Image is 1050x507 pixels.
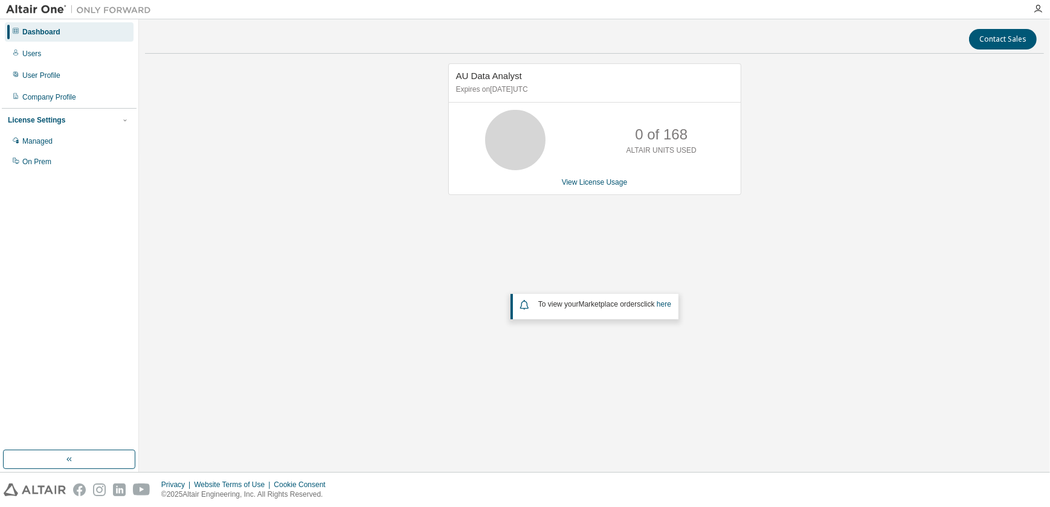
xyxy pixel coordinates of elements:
[969,29,1037,49] button: Contact Sales
[6,4,157,16] img: Altair One
[456,71,522,81] span: AU Data Analyst
[456,84,730,95] p: Expires on [DATE] UTC
[194,480,274,489] div: Website Terms of Use
[161,480,194,489] div: Privacy
[133,483,150,496] img: youtube.svg
[4,483,66,496] img: altair_logo.svg
[93,483,106,496] img: instagram.svg
[73,483,86,496] img: facebook.svg
[22,27,60,37] div: Dashboard
[22,136,53,146] div: Managed
[22,92,76,102] div: Company Profile
[22,49,41,59] div: Users
[635,124,688,145] p: 0 of 168
[8,115,65,125] div: License Settings
[113,483,126,496] img: linkedin.svg
[626,145,697,156] p: ALTAIR UNITS USED
[22,157,51,167] div: On Prem
[579,300,641,308] em: Marketplace orders
[562,178,628,187] a: View License Usage
[657,300,671,308] a: here
[22,71,60,80] div: User Profile
[274,480,332,489] div: Cookie Consent
[161,489,333,500] p: © 2025 Altair Engineering, Inc. All Rights Reserved.
[538,300,671,308] span: To view your click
